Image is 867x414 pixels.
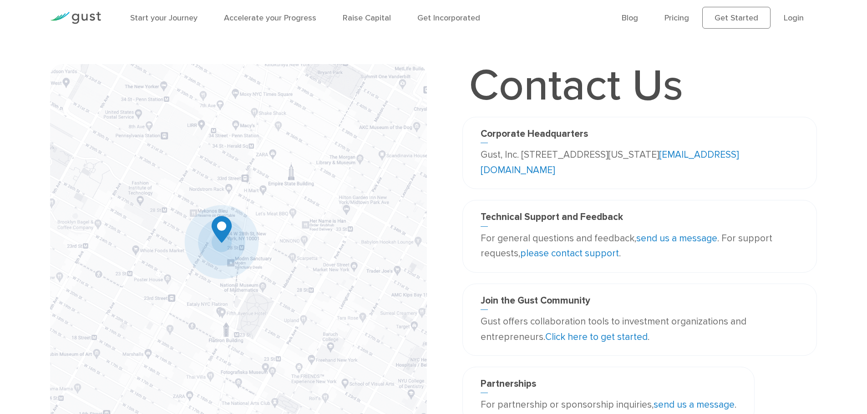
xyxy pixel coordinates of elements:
a: send us a message [636,233,717,244]
a: Raise Capital [343,13,391,23]
a: Get Incorporated [417,13,480,23]
h3: Corporate Headquarters [481,128,799,143]
img: Gust Logo [50,12,101,24]
a: Blog [622,13,638,23]
p: For general questions and feedback, . For support requests, . [481,231,799,261]
a: send us a message [654,399,735,410]
a: Start your Journey [130,13,198,23]
h3: Technical Support and Feedback [481,211,799,226]
a: Pricing [664,13,689,23]
a: Login [784,13,804,23]
a: Get Started [702,7,771,29]
a: please contact support [520,248,619,259]
a: [EMAIL_ADDRESS][DOMAIN_NAME] [481,149,739,176]
p: For partnership or sponsorship inquiries, . [481,397,736,413]
p: Gust, Inc. [STREET_ADDRESS][US_STATE] [481,147,799,178]
a: Click here to get started [545,331,648,343]
h3: Partnerships [481,378,736,393]
h1: Contact Us [462,64,690,108]
a: Accelerate your Progress [224,13,316,23]
p: Gust offers collaboration tools to investment organizations and entrepreneurs. . [481,314,799,344]
h3: Join the Gust Community [481,295,799,310]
